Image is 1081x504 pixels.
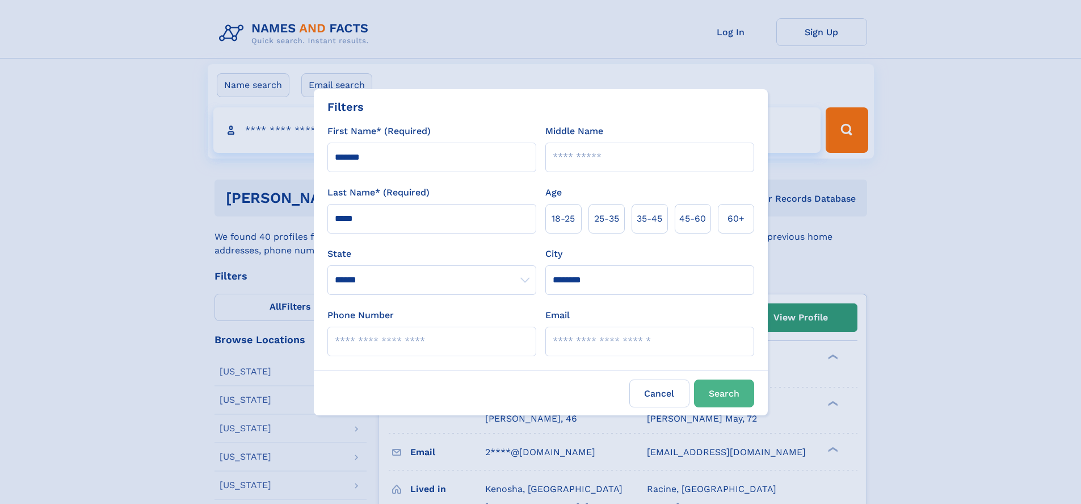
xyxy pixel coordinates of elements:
label: State [327,247,536,261]
span: 18‑25 [552,212,575,226]
label: First Name* (Required) [327,124,431,138]
span: 60+ [727,212,744,226]
label: Email [545,309,570,322]
label: Cancel [629,380,689,407]
label: Age [545,186,562,199]
span: 35‑45 [637,212,662,226]
label: City [545,247,562,261]
label: Last Name* (Required) [327,186,430,199]
span: 25‑35 [594,212,619,226]
div: Filters [327,98,364,115]
label: Middle Name [545,124,603,138]
button: Search [694,380,754,407]
span: 45‑60 [679,212,706,226]
label: Phone Number [327,309,394,322]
